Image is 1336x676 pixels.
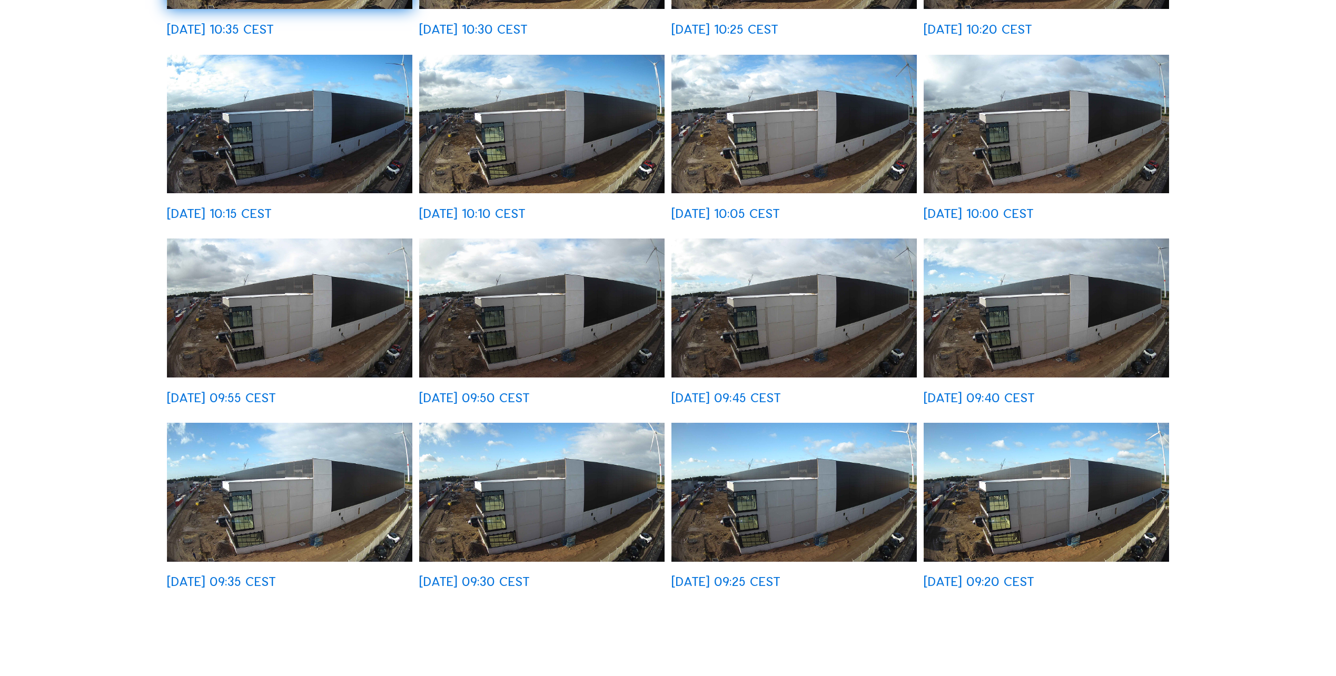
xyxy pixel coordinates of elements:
[924,23,1032,36] div: [DATE] 10:20 CEST
[419,207,526,220] div: [DATE] 10:10 CEST
[167,55,412,193] img: image_53193298
[167,207,272,220] div: [DATE] 10:15 CEST
[671,55,917,193] img: image_53193079
[924,423,1169,561] img: image_53191779
[167,391,276,404] div: [DATE] 09:55 CEST
[924,207,1034,220] div: [DATE] 10:00 CEST
[167,23,274,36] div: [DATE] 10:35 CEST
[419,55,665,193] img: image_53193153
[167,238,412,377] img: image_53192784
[419,238,665,377] img: image_53192621
[167,423,412,561] img: image_53192244
[419,575,530,588] div: [DATE] 09:30 CEST
[671,23,778,36] div: [DATE] 10:25 CEST
[924,575,1034,588] div: [DATE] 09:20 CEST
[419,423,665,561] img: image_53192091
[924,55,1169,193] img: image_53192918
[671,575,780,588] div: [DATE] 09:25 CEST
[924,391,1035,404] div: [DATE] 09:40 CEST
[671,238,917,377] img: image_53192477
[924,238,1169,377] img: image_53192323
[419,23,528,36] div: [DATE] 10:30 CEST
[167,575,276,588] div: [DATE] 09:35 CEST
[671,423,917,561] img: image_53191942
[671,207,780,220] div: [DATE] 10:05 CEST
[671,391,781,404] div: [DATE] 09:45 CEST
[419,391,530,404] div: [DATE] 09:50 CEST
